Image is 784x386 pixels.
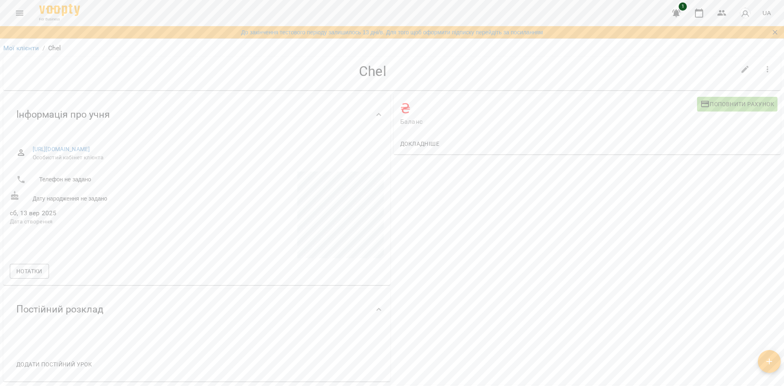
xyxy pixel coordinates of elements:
button: UA [759,5,774,20]
nav: breadcrumb [3,43,781,53]
button: Додати постійний урок [13,357,95,372]
span: UA [762,9,771,17]
div: Інформація про учня [3,94,390,136]
div: Постійний розклад [3,288,390,330]
img: Voopty Logo [39,4,80,16]
span: Нотатки [16,266,42,276]
button: Закрити сповіщення [769,27,781,38]
span: Додати постійний урок [16,359,92,369]
span: For Business [39,17,80,22]
button: Поповнити рахунок [697,97,777,112]
span: сб, 13 вер 2025 [10,208,195,218]
li: Телефон не задано [10,172,195,188]
span: 1 [679,2,687,11]
div: Дату народження не задано [8,189,197,204]
button: Нотатки [10,264,49,279]
button: Menu [10,3,29,23]
p: Дата створення [10,218,195,226]
span: Докладніше [400,139,439,149]
span: Поповнити рахунок [700,99,774,109]
a: Мої клієнти [3,44,39,52]
h4: Chel [10,63,735,80]
a: [URL][DOMAIN_NAME] [33,146,90,152]
span: Постійний розклад [16,303,103,316]
button: Докладніше [397,136,443,151]
li: / [42,43,45,53]
span: Баланс [400,117,697,127]
h4: ₴ [400,100,697,117]
span: Інформація про учня [16,108,110,121]
p: Chel [48,43,61,53]
img: avatar_s.png [739,7,751,19]
a: До закінчення тестового періоду залишилось 13 дні/в. Для того щоб оформити підписку перейдіть за ... [241,28,543,36]
span: Особистий кабінет клієнта [33,154,377,162]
